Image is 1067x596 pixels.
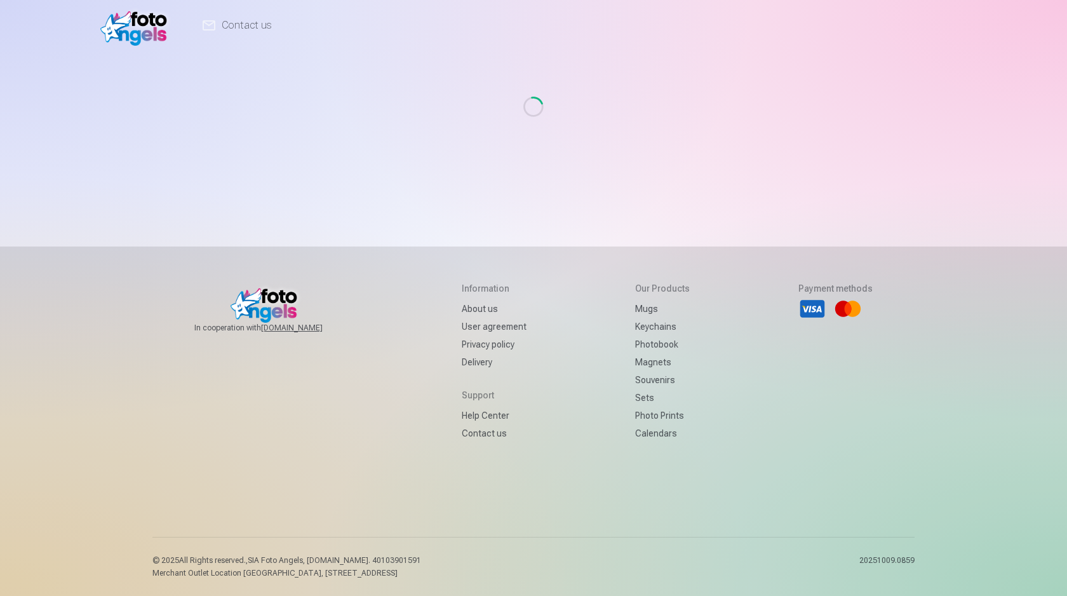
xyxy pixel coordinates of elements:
a: Help Center [462,407,527,424]
span: In cooperation with [194,323,353,333]
a: Photo prints [635,407,690,424]
h5: Support [462,389,527,402]
h5: Our products [635,282,690,295]
a: [DOMAIN_NAME] [261,323,353,333]
p: © 2025 All Rights reserved. , [152,555,421,566]
p: 20251009.0859 [859,555,915,578]
a: Souvenirs [635,371,690,389]
a: Magnets [635,353,690,371]
a: Mugs [635,300,690,318]
img: /fa2 [100,5,173,46]
a: Sets [635,389,690,407]
a: Photobook [635,335,690,353]
li: Visa [798,295,826,323]
span: SIA Foto Angels, [DOMAIN_NAME]. 40103901591 [248,556,421,565]
a: Calendars [635,424,690,442]
p: Merchant Outlet Location [GEOGRAPHIC_DATA], [STREET_ADDRESS] [152,568,421,578]
h5: Information [462,282,527,295]
a: Keychains [635,318,690,335]
a: About us [462,300,527,318]
li: Mastercard [834,295,862,323]
h5: Payment methods [798,282,873,295]
a: Privacy policy [462,335,527,353]
a: Contact us [462,424,527,442]
a: User agreement [462,318,527,335]
a: Delivery [462,353,527,371]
